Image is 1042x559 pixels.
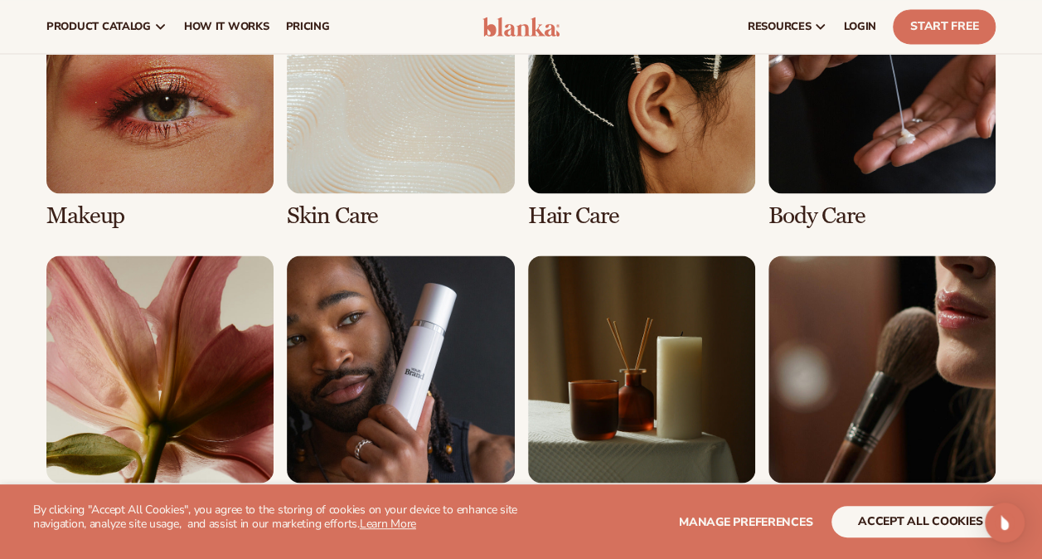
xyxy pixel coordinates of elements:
[844,20,876,33] span: LOGIN
[482,17,560,36] img: logo
[893,9,996,44] a: Start Free
[46,20,151,33] span: product catalog
[679,506,812,537] button: Manage preferences
[679,514,812,530] span: Manage preferences
[985,503,1025,542] div: Open Intercom Messenger
[287,203,514,229] h3: Skin Care
[528,255,755,518] div: 7 / 8
[360,516,416,532] a: Learn More
[831,506,1009,537] button: accept all cookies
[748,20,811,33] span: resources
[768,203,996,229] h3: Body Care
[184,20,269,33] span: How It Works
[46,203,274,229] h3: Makeup
[768,255,996,518] div: 8 / 8
[46,255,274,518] div: 5 / 8
[287,255,514,518] div: 6 / 8
[33,503,521,532] p: By clicking "Accept All Cookies", you agree to the storing of cookies on your device to enhance s...
[528,203,755,229] h3: Hair Care
[285,20,329,33] span: pricing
